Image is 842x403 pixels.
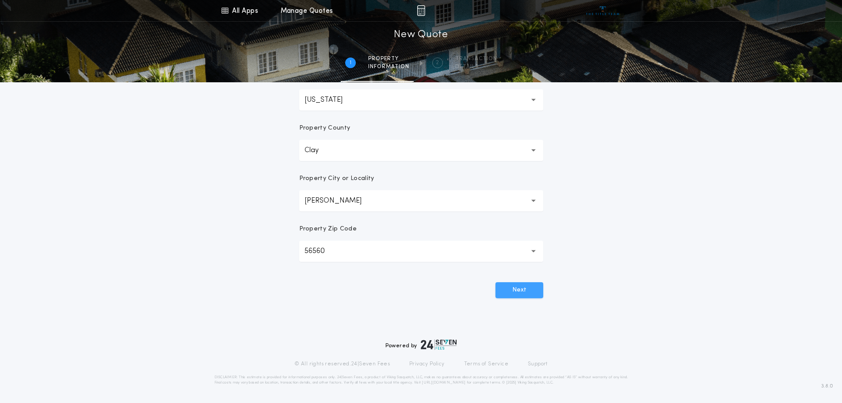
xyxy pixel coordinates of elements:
[422,381,465,384] a: [URL][DOMAIN_NAME]
[821,382,833,390] span: 3.8.0
[305,145,333,156] p: Clay
[436,59,439,66] h2: 2
[305,196,376,206] p: [PERSON_NAME]
[299,174,374,183] p: Property City or Locality
[299,241,543,262] button: 56560
[299,89,543,111] button: [US_STATE]
[394,28,448,42] h1: New Quote
[305,246,339,257] p: 56560
[409,361,445,368] a: Privacy Policy
[305,95,357,105] p: [US_STATE]
[294,361,390,368] p: © All rights reserved. 24|Seven Fees
[350,59,351,66] h2: 1
[299,124,351,133] p: Property County
[368,55,409,62] span: Property
[421,339,457,350] img: logo
[586,6,619,15] img: vs-icon
[385,339,457,350] div: Powered by
[528,361,548,368] a: Support
[455,63,497,70] span: details
[368,63,409,70] span: information
[299,190,543,211] button: [PERSON_NAME]
[299,140,543,161] button: Clay
[417,5,425,16] img: img
[495,282,543,298] button: Next
[455,55,497,62] span: Transaction
[299,225,357,234] p: Property Zip Code
[464,361,508,368] a: Terms of Service
[214,375,628,385] p: DISCLAIMER: This estimate is provided for informational purposes only. 24|Seven Fees, a product o...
